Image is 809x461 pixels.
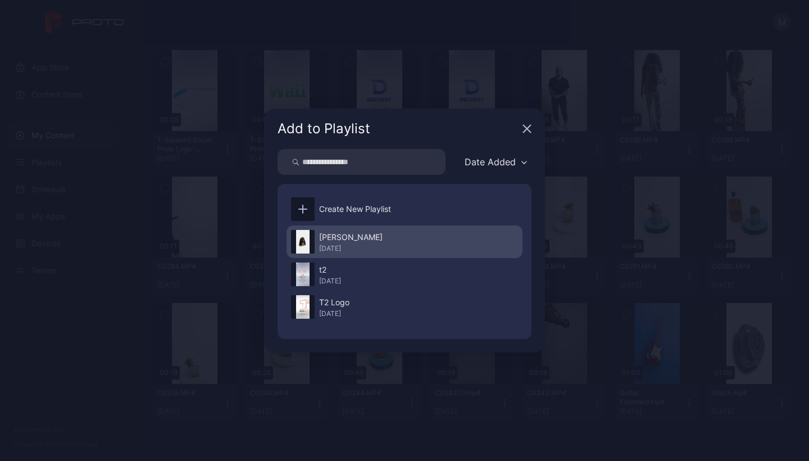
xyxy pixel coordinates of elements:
button: Date Added [459,149,531,175]
div: t2 [319,263,341,277]
div: [DATE] [319,277,341,286]
div: Add to Playlist [278,122,518,135]
div: Create New Playlist [319,202,391,216]
div: T2 Logo [319,296,349,309]
div: [DATE] [319,309,349,318]
div: [DATE] [319,244,383,253]
div: Date Added [465,156,516,168]
div: [PERSON_NAME] [319,231,383,244]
